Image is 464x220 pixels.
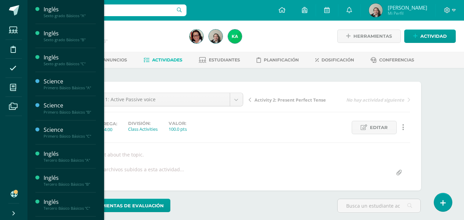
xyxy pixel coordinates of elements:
[254,97,326,103] span: Activity 2: Present Perfect Tense
[44,37,96,42] div: Sexto grado Básicos "B"
[337,30,401,43] a: Herramientas
[94,121,117,126] span: Entrega:
[257,55,299,66] a: Planificación
[190,30,203,43] img: 073ab9fb05eb5e4f9239493c9ec9f7a2.png
[44,206,96,211] div: Tercero Básico Básicos "C"
[44,61,96,66] div: Sexto grado Básicos "C"
[86,166,184,180] div: No hay archivos subidos a esta actividad...
[152,57,182,62] span: Actividades
[84,199,164,212] span: Herramientas de evaluación
[404,30,456,43] a: Actividad
[44,158,96,163] div: Tercero Básico Básicos "A"
[128,126,158,132] div: Class Activities
[44,30,96,37] div: Inglés
[169,121,187,126] label: Valor:
[228,30,242,43] img: 8023b044e5fe8d4619e40790d31912b4.png
[369,3,383,17] img: 4244ecfc47b4b620a2f8602b2e1965e1.png
[54,28,181,38] h1: Inglés
[209,30,223,43] img: 4244ecfc47b4b620a2f8602b2e1965e1.png
[209,57,240,62] span: Estudiantes
[87,93,225,106] span: Activity 1: Active Passive voice
[249,96,329,103] a: Activity 2: Present Perfect Tense
[44,198,96,211] a: InglésTercero Básico Básicos "C"
[370,121,388,134] span: Editar
[54,38,181,44] div: Sexto grado Básicos 'B'
[264,57,299,62] span: Planificación
[44,13,96,18] div: Sexto grado Básicos "A"
[353,30,392,43] span: Herramientas
[44,174,96,187] a: InglésTercero Básico Básicos "B"
[388,4,427,11] span: [PERSON_NAME]
[44,78,96,90] a: SciencePrimero Básico Básicos "A"
[371,55,414,66] a: Conferencias
[338,199,420,212] input: Busca un estudiante aquí...
[44,54,96,61] div: Inglés
[44,102,96,109] div: Science
[44,5,96,18] a: InglésSexto grado Básicos "A"
[94,55,127,66] a: Anuncios
[420,30,447,43] span: Actividad
[44,198,96,206] div: Inglés
[82,93,243,106] a: Activity 1: Active Passive voice
[321,57,354,62] span: Dosificación
[44,174,96,182] div: Inglés
[44,78,96,85] div: Science
[44,110,96,115] div: Primero Básico Básicos "B"
[199,55,240,66] a: Estudiantes
[379,57,414,62] span: Conferencias
[44,134,96,139] div: Primero Básico Básicos "C"
[346,97,404,103] span: No hay actividad siguiente
[44,126,96,139] a: SciencePrimero Básico Básicos "C"
[44,150,96,163] a: InglésTercero Básico Básicos "A"
[144,55,182,66] a: Actividades
[315,55,354,66] a: Dosificación
[79,151,413,158] div: Worksheet about the topic.
[128,121,158,126] label: División:
[32,4,186,16] input: Busca un usuario...
[44,54,96,66] a: InglésSexto grado Básicos "C"
[44,126,96,134] div: Science
[388,10,427,16] span: Mi Perfil
[103,57,127,62] span: Anuncios
[44,5,96,13] div: Inglés
[169,126,187,132] div: 100.0 pts
[44,182,96,187] div: Tercero Básico Básicos "B"
[44,150,96,158] div: Inglés
[44,85,96,90] div: Primero Básico Básicos "A"
[44,30,96,42] a: InglésSexto grado Básicos "B"
[71,199,170,212] a: Herramientas de evaluación
[44,102,96,114] a: SciencePrimero Básico Básicos "B"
